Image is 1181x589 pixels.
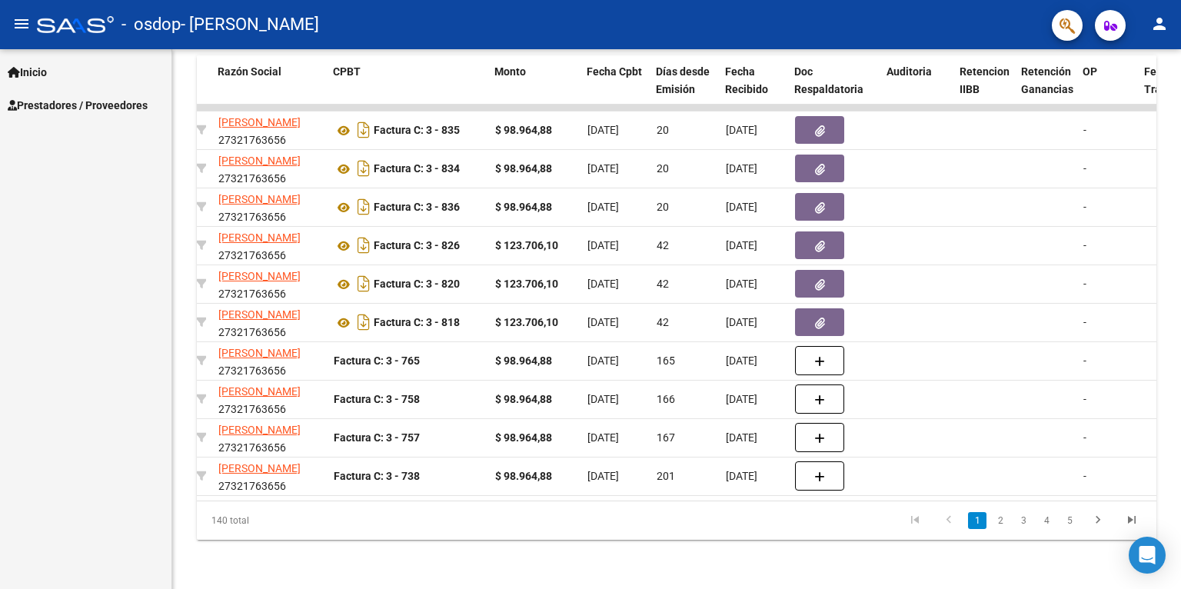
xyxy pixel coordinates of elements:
[1083,512,1113,529] a: go to next page
[657,124,669,136] span: 20
[218,460,321,492] div: 27321763656
[1076,55,1138,123] datatable-header-cell: OP
[657,162,669,175] span: 20
[197,501,386,540] div: 140 total
[374,278,460,291] strong: Factura C: 3 - 820
[657,354,675,367] span: 165
[726,470,757,482] span: [DATE]
[587,278,619,290] span: [DATE]
[1083,316,1086,328] span: -
[1083,201,1086,213] span: -
[218,229,321,261] div: 27321763656
[218,385,301,398] span: [PERSON_NAME]
[587,201,619,213] span: [DATE]
[726,162,757,175] span: [DATE]
[354,118,374,142] i: Descargar documento
[900,512,930,529] a: go to first page
[719,55,788,123] datatable-header-cell: Fecha Recibido
[587,65,642,78] span: Fecha Cpbt
[218,152,321,185] div: 27321763656
[495,431,552,444] strong: $ 98.964,88
[121,8,181,42] span: - osdop
[657,470,675,482] span: 201
[334,393,420,405] strong: Factura C: 3 - 758
[657,278,669,290] span: 42
[495,278,558,290] strong: $ 123.706,10
[989,507,1012,534] li: page 2
[1058,507,1081,534] li: page 5
[1083,124,1086,136] span: -
[968,512,986,529] a: 1
[726,201,757,213] span: [DATE]
[218,383,321,415] div: 27321763656
[334,431,420,444] strong: Factura C: 3 - 757
[1060,512,1079,529] a: 5
[327,55,488,123] datatable-header-cell: CPBT
[657,393,675,405] span: 166
[218,347,301,359] span: [PERSON_NAME]
[334,354,420,367] strong: Factura C: 3 - 765
[726,278,757,290] span: [DATE]
[495,393,552,405] strong: $ 98.964,88
[1083,278,1086,290] span: -
[374,201,460,214] strong: Factura C: 3 - 836
[218,191,321,223] div: 27321763656
[587,470,619,482] span: [DATE]
[495,162,552,175] strong: $ 98.964,88
[8,97,148,114] span: Prestadores / Proveedores
[581,55,650,123] datatable-header-cell: Fecha Cpbt
[1015,55,1076,123] datatable-header-cell: Retención Ganancias
[218,155,301,167] span: [PERSON_NAME]
[218,344,321,377] div: 27321763656
[494,65,526,78] span: Monto
[218,421,321,454] div: 27321763656
[218,268,321,300] div: 27321763656
[1083,162,1086,175] span: -
[953,55,1015,123] datatable-header-cell: Retencion IIBB
[495,354,552,367] strong: $ 98.964,88
[650,55,719,123] datatable-header-cell: Días desde Emisión
[587,316,619,328] span: [DATE]
[1012,507,1035,534] li: page 3
[354,156,374,181] i: Descargar documento
[1083,239,1086,251] span: -
[587,354,619,367] span: [DATE]
[1035,507,1058,534] li: page 4
[960,65,1010,95] span: Retencion IIBB
[12,15,31,33] mat-icon: menu
[218,231,301,244] span: [PERSON_NAME]
[587,239,619,251] span: [DATE]
[218,424,301,436] span: [PERSON_NAME]
[726,431,757,444] span: [DATE]
[334,470,420,482] strong: Factura C: 3 - 738
[657,316,669,328] span: 42
[495,124,552,136] strong: $ 98.964,88
[657,239,669,251] span: 42
[374,240,460,252] strong: Factura C: 3 - 826
[495,239,558,251] strong: $ 123.706,10
[726,316,757,328] span: [DATE]
[656,65,710,95] span: Días desde Emisión
[1129,537,1166,574] div: Open Intercom Messenger
[1083,470,1086,482] span: -
[218,462,301,474] span: [PERSON_NAME]
[374,125,460,137] strong: Factura C: 3 - 835
[1117,512,1146,529] a: go to last page
[880,55,953,123] datatable-header-cell: Auditoria
[495,470,552,482] strong: $ 98.964,88
[333,65,361,78] span: CPBT
[218,193,301,205] span: [PERSON_NAME]
[354,195,374,219] i: Descargar documento
[495,201,552,213] strong: $ 98.964,88
[218,116,301,128] span: [PERSON_NAME]
[726,124,757,136] span: [DATE]
[218,114,321,146] div: 27321763656
[794,65,863,95] span: Doc Respaldatoria
[1083,393,1086,405] span: -
[966,507,989,534] li: page 1
[354,271,374,296] i: Descargar documento
[587,162,619,175] span: [DATE]
[1083,431,1086,444] span: -
[354,233,374,258] i: Descargar documento
[495,316,558,328] strong: $ 123.706,10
